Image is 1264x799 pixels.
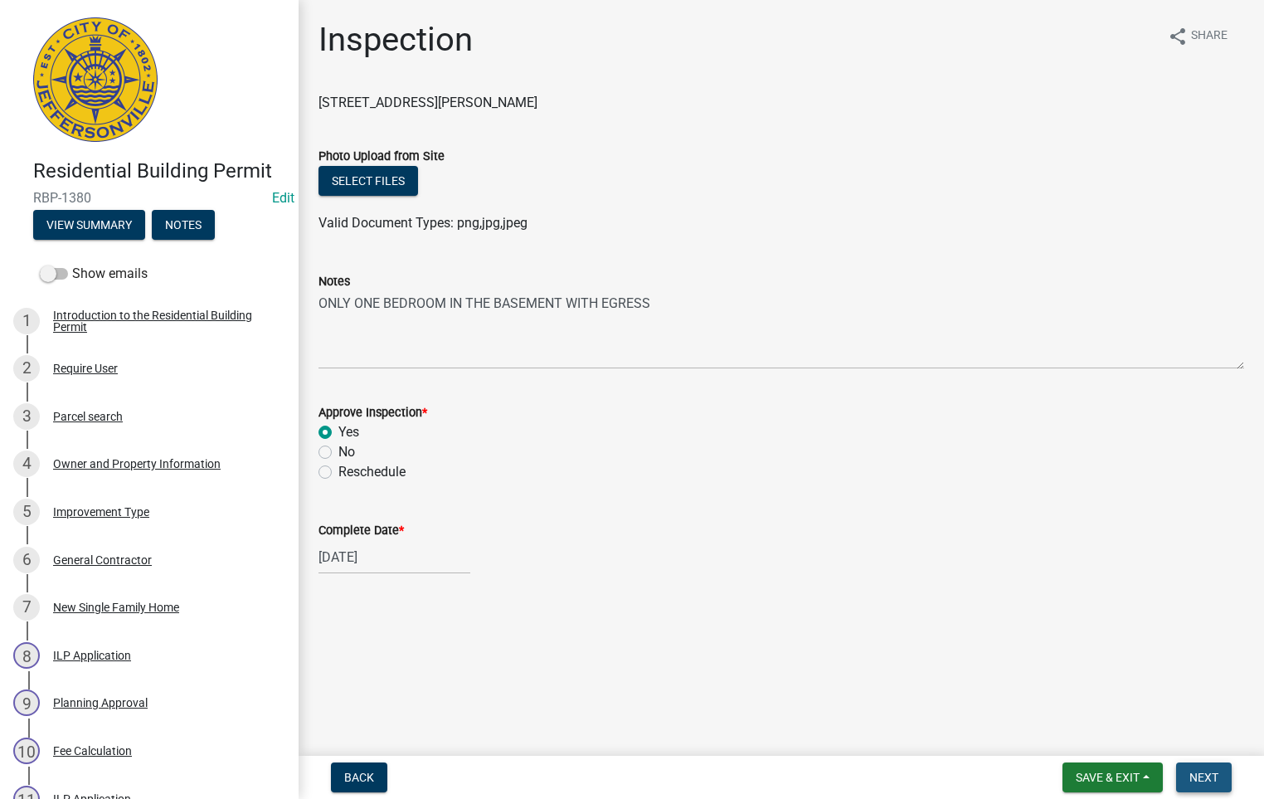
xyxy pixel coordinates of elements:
[13,642,40,669] div: 8
[1176,762,1232,792] button: Next
[13,689,40,716] div: 9
[338,422,359,442] label: Yes
[13,499,40,525] div: 5
[318,525,404,537] label: Complete Date
[1062,762,1163,792] button: Save & Exit
[152,210,215,240] button: Notes
[13,451,40,477] div: 4
[13,355,40,382] div: 2
[33,17,158,142] img: City of Jeffersonville, Indiana
[331,762,387,792] button: Back
[13,547,40,573] div: 6
[318,20,473,60] h1: Inspection
[53,554,152,566] div: General Contractor
[53,411,123,422] div: Parcel search
[40,264,148,284] label: Show emails
[1191,27,1228,46] span: Share
[318,540,470,574] input: mm/dd/yyyy
[318,151,445,163] label: Photo Upload from Site
[318,93,1244,113] p: [STREET_ADDRESS][PERSON_NAME]
[53,506,149,518] div: Improvement Type
[344,771,374,784] span: Back
[33,159,285,183] h4: Residential Building Permit
[53,309,272,333] div: Introduction to the Residential Building Permit
[13,738,40,764] div: 10
[318,166,418,196] button: Select files
[33,219,145,232] wm-modal-confirm: Summary
[13,594,40,621] div: 7
[1168,27,1188,46] i: share
[1189,771,1218,784] span: Next
[53,745,132,757] div: Fee Calculation
[13,308,40,334] div: 1
[53,650,131,661] div: ILP Application
[338,462,406,482] label: Reschedule
[1076,771,1140,784] span: Save & Exit
[33,190,265,206] span: RBP-1380
[272,190,294,206] a: Edit
[53,363,118,374] div: Require User
[272,190,294,206] wm-modal-confirm: Edit Application Number
[33,210,145,240] button: View Summary
[53,602,179,613] div: New Single Family Home
[318,276,350,288] label: Notes
[53,458,221,470] div: Owner and Property Information
[318,215,527,231] span: Valid Document Types: png,jpg,jpeg
[1155,20,1241,52] button: shareShare
[152,219,215,232] wm-modal-confirm: Notes
[338,442,355,462] label: No
[318,407,427,419] label: Approve Inspection
[53,697,148,709] div: Planning Approval
[13,403,40,430] div: 3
